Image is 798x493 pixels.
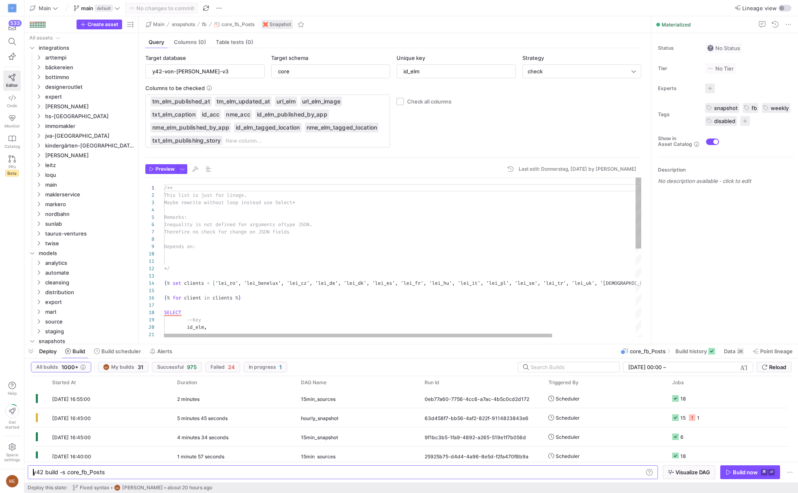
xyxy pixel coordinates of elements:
span: integrations [39,43,134,53]
span: hs-[GEOGRAPHIC_DATA] [45,112,134,121]
span: Catalog [4,144,20,149]
span: [DATE] 16:45:00 [52,415,91,421]
img: No status [707,45,714,51]
span: 975 [187,364,197,370]
div: 9 [145,243,154,250]
div: Press SPACE to select this row. [28,268,135,277]
span: { [164,295,167,301]
div: Press SPACE to select this row. [28,238,135,248]
span: DAG Name [301,380,327,385]
div: 15 [680,408,686,427]
div: 2 [145,191,154,199]
div: 20 [145,324,154,331]
div: Press SPACE to select this row. [28,82,135,92]
div: 16 [145,294,154,302]
span: clients [213,295,232,301]
span: source [45,317,134,326]
div: 12 [145,265,154,272]
span: Create asset [88,22,118,27]
div: Press SPACE to select this row. [28,92,135,101]
button: Help [3,378,21,399]
input: New column... [226,136,385,145]
div: 13 [145,272,154,280]
div: 3 [145,199,154,206]
span: export [45,297,134,307]
span: Visualize DAG [675,469,710,475]
span: hourly_snapshot [301,409,338,428]
button: Data2K [720,344,748,358]
span: Query [149,40,164,45]
div: 6 [680,427,684,447]
span: models [39,249,134,258]
span: sunlab [45,219,134,229]
span: Triggered By [548,380,579,385]
span: expert [45,92,134,101]
span: designeroutlet [45,82,134,92]
div: 21 [145,331,154,338]
div: Press SPACE to select this row. [28,326,135,336]
div: Press SPACE to select this row. [28,219,135,229]
div: Press SPACE to select this row. [28,248,135,258]
span: disabled [714,118,735,124]
div: All assets [29,35,53,41]
div: 8 [145,235,154,243]
span: 24 [228,364,235,370]
span: Depends on: [164,243,195,250]
span: 15min_snapshot [301,428,338,447]
div: VF [8,4,16,12]
span: Data [724,348,735,354]
span: id_elm_tagged_location [236,123,300,132]
button: maindefault [72,3,122,13]
span: nme_elm_published_by_app [152,123,229,132]
span: markero [45,200,134,209]
span: Preview [156,166,175,172]
button: Getstarted [3,401,21,433]
span: Point lineage [760,348,793,354]
span: Main [153,22,164,27]
div: Press SPACE to select this row. [28,131,135,141]
div: 4 [145,206,154,213]
span: staging [45,327,134,336]
span: default [95,5,113,11]
span: 15min_sources [301,447,335,466]
span: Space settings [4,452,20,462]
div: 18 [145,309,154,316]
a: Editor [3,70,21,91]
div: Press SPACE to select this row. [28,43,135,53]
span: Materialized [662,22,691,28]
button: Create asset [77,20,122,29]
div: Press SPACE to select this row. [28,277,135,287]
span: [PERSON_NAME] [45,102,134,111]
span: fb [202,22,207,27]
div: Press SPACE to select this row. [28,121,135,131]
p: Description [658,167,795,173]
div: Press SPACE to select this row. [28,209,135,219]
img: No tier [707,65,714,72]
div: 5 [145,213,154,221]
span: Table tests [216,40,253,45]
span: Jobs [672,380,684,385]
button: Build history [672,344,719,358]
span: --Key [187,317,201,323]
span: twise [45,239,134,248]
span: kindergärten-[GEOGRAPHIC_DATA] [45,141,134,150]
div: ME [6,475,19,488]
span: { [164,280,167,286]
div: Press SPACE to select this row. [28,170,135,180]
span: Monitor [4,123,20,128]
div: Press SPACE to select this row. [28,141,135,150]
a: Catalog [3,132,21,152]
div: Press SPACE to select this row. [28,160,135,170]
button: Visualize DAG [663,465,715,479]
y42-duration: 4 minutes 34 seconds [177,434,228,440]
span: Target schema [271,55,308,61]
span: client [184,295,201,301]
span: distribution [45,288,134,297]
span: snapshot [714,105,738,111]
button: core_fb_Posts [212,20,256,29]
div: Press SPACE to select this row. [28,258,135,268]
span: In progress [249,364,276,370]
div: 9f1bc3b5-1fa9-4892-a265-519e1f7b056d [420,427,544,446]
span: Scheduler [556,427,580,447]
div: Press SPACE to select this row. [28,72,135,82]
